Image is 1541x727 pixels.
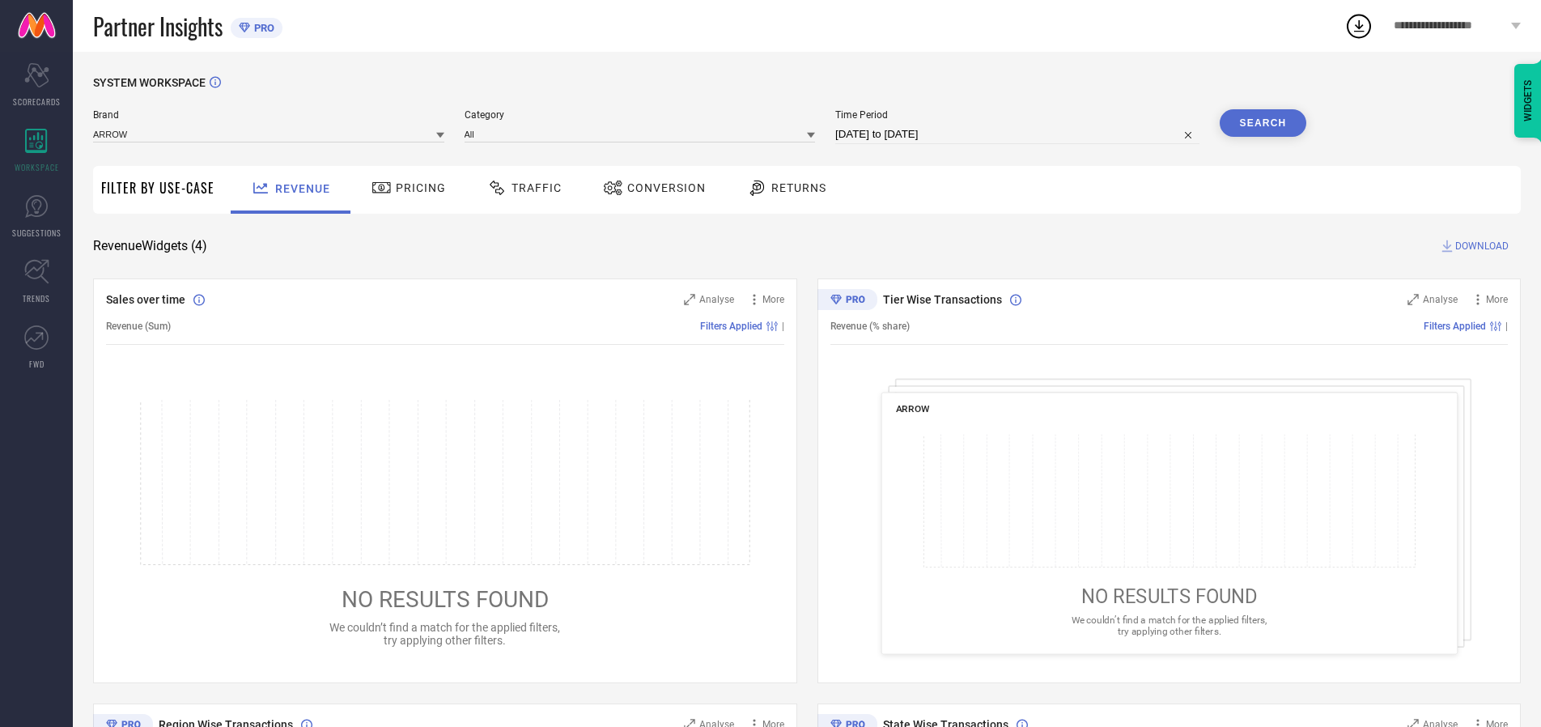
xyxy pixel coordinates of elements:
[396,181,446,194] span: Pricing
[1220,109,1307,137] button: Search
[93,76,206,89] span: SYSTEM WORKSPACE
[835,125,1199,144] input: Select time period
[1455,238,1509,254] span: DOWNLOAD
[23,292,50,304] span: TRENDS
[782,321,784,332] span: |
[1423,294,1458,305] span: Analyse
[1080,585,1257,608] span: NO RESULTS FOUND
[627,181,706,194] span: Conversion
[29,358,45,370] span: FWD
[835,109,1199,121] span: Time Period
[512,181,562,194] span: Traffic
[465,109,816,121] span: Category
[895,403,929,415] span: ARROW
[817,289,877,313] div: Premium
[15,161,59,173] span: WORKSPACE
[93,109,444,121] span: Brand
[93,238,207,254] span: Revenue Widgets ( 4 )
[883,293,1002,306] span: Tier Wise Transactions
[830,321,910,332] span: Revenue (% share)
[101,178,214,198] span: Filter By Use-Case
[1486,294,1508,305] span: More
[699,294,734,305] span: Analyse
[106,293,185,306] span: Sales over time
[106,321,171,332] span: Revenue (Sum)
[1071,614,1267,636] span: We couldn’t find a match for the applied filters, try applying other filters.
[1344,11,1373,40] div: Open download list
[93,10,223,43] span: Partner Insights
[250,22,274,34] span: PRO
[275,182,330,195] span: Revenue
[1505,321,1508,332] span: |
[1424,321,1486,332] span: Filters Applied
[1407,294,1419,305] svg: Zoom
[771,181,826,194] span: Returns
[342,586,549,613] span: NO RESULTS FOUND
[329,621,560,647] span: We couldn’t find a match for the applied filters, try applying other filters.
[12,227,62,239] span: SUGGESTIONS
[13,96,61,108] span: SCORECARDS
[700,321,762,332] span: Filters Applied
[684,294,695,305] svg: Zoom
[762,294,784,305] span: More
